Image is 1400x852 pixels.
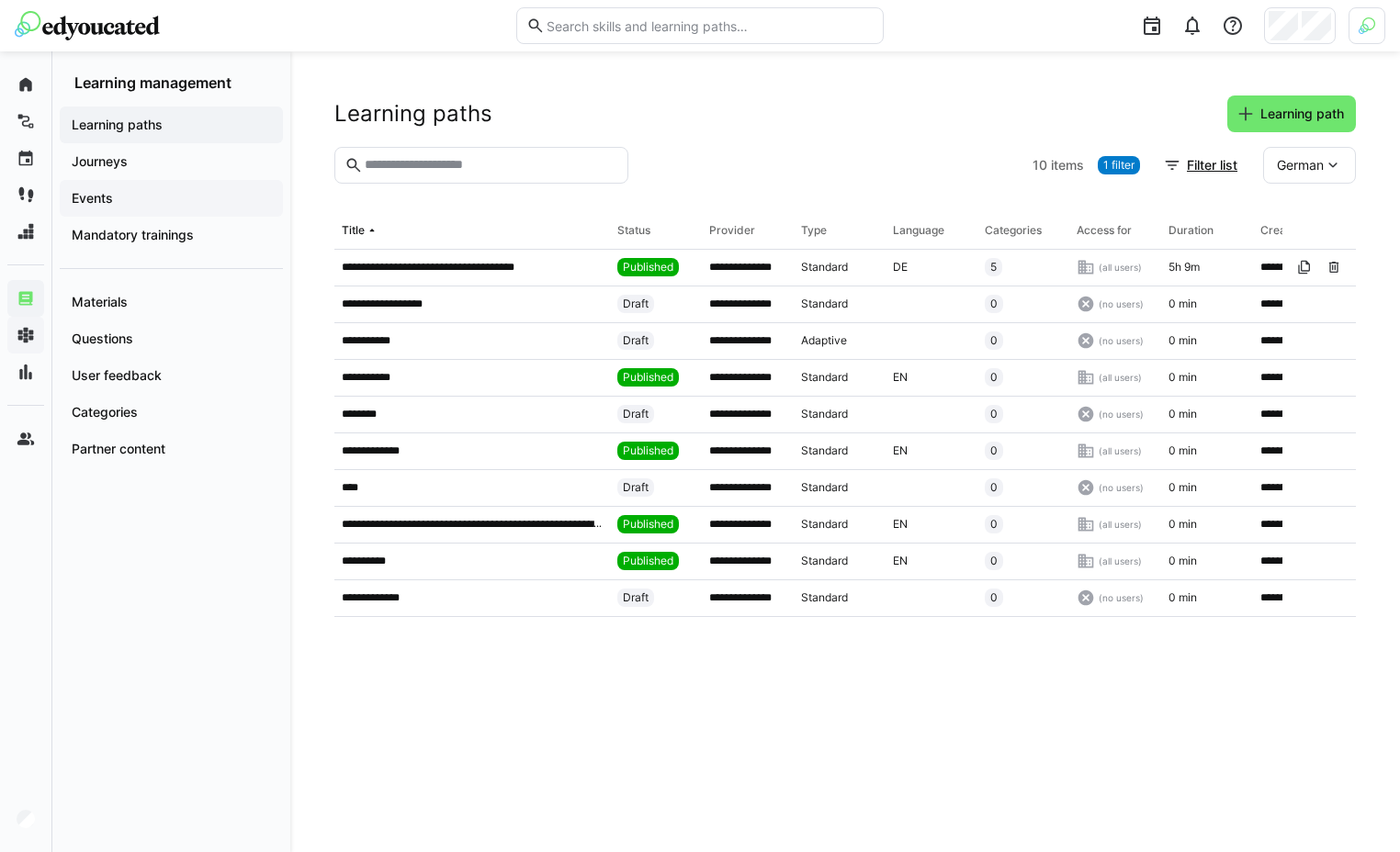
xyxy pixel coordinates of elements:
span: 1 filter [1103,158,1135,173]
div: Access for [1077,223,1132,238]
span: 0 min [1169,443,1197,458]
span: Published [623,260,673,275]
span: (no users) [1099,408,1144,420]
span: Standard [801,297,848,311]
span: Published [623,554,673,568]
span: 0 [990,333,998,348]
button: Filter list [1154,147,1249,184]
div: Type [801,223,827,238]
div: Duration [1169,223,1214,238]
span: 0 min [1169,590,1197,605]
span: Draft [623,333,649,348]
span: EN [893,517,908,532]
span: (no users) [1099,297,1144,310]
span: 5 [990,260,997,275]
span: 0 [990,407,998,421]
span: Standard [801,517,848,532]
span: Standard [801,260,848,275]
span: EN [893,554,908,568]
span: 0 min [1169,297,1197,311]
div: Created by [1260,223,1320,238]
span: 5h 9m [1169,260,1200,275]
span: (no users) [1099,334,1144,347]
span: (all users) [1099,371,1142,384]
span: 0 min [1169,333,1197,348]
span: Draft [623,407,649,421]
span: Draft [623,480,649,495]
span: (all users) [1099,444,1142,457]
span: Standard [801,443,848,458]
span: EN [893,443,908,458]
span: (all users) [1099,555,1142,567]
span: Standard [801,480,848,495]
span: Standard [801,554,848,568]
div: Provider [709,223,755,238]
span: 0 [990,370,998,385]
span: Learning path [1258,105,1347,123]
span: items [1051,156,1084,174]
span: (all users) [1099,518,1142,531]
span: (all users) [1099,261,1142,274]
span: Published [623,517,673,532]
div: Title [342,223,365,238]
span: 0 min [1169,370,1197,385]
span: Draft [623,590,649,605]
span: Standard [801,590,848,605]
span: 0 [990,517,998,532]
span: (no users) [1099,591,1144,604]
span: 0 [990,443,998,458]
div: Language [893,223,944,238]
span: 0 min [1169,480,1197,495]
span: 0 [990,480,998,495]
h2: Learning paths [334,100,492,128]
span: Standard [801,407,848,421]
span: DE [893,260,908,275]
span: German [1277,156,1324,174]
span: 0 [990,590,998,605]
input: Search skills and learning paths… [545,17,874,34]
span: Published [623,443,673,458]
span: Standard [801,370,848,385]
span: 0 [990,554,998,568]
span: Filter list [1184,156,1240,174]
span: Adaptive [801,333,847,348]
div: Categories [985,223,1042,238]
span: EN [893,370,908,385]
span: 0 min [1169,517,1197,532]
span: 0 [990,297,998,311]
div: Status [617,223,650,238]
span: (no users) [1099,481,1144,494]
button: Learning path [1227,95,1356,132]
span: Draft [623,297,649,311]
span: Published [623,370,673,385]
span: 0 min [1169,554,1197,568]
span: 10 [1033,156,1047,174]
span: 0 min [1169,407,1197,421]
